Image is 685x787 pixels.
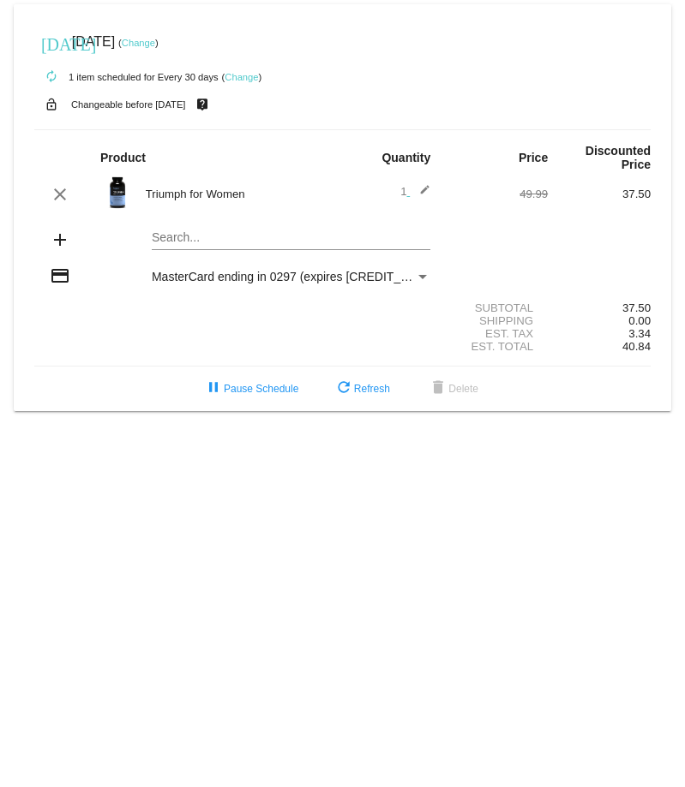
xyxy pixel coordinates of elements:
div: 49.99 [445,188,548,200]
mat-icon: lock_open [41,93,62,116]
button: Pause Schedule [189,373,312,404]
span: 40.84 [622,340,651,353]
span: MasterCard ending in 0297 (expires [CREDIT_CARD_DATA]) [152,270,479,283]
strong: Discounted Price [586,144,651,171]
img: updated-4.8-triumph-female.png [100,176,135,210]
mat-icon: credit_card [50,265,70,286]
a: Change [225,72,258,82]
span: Delete [428,383,478,395]
span: 1 [400,185,430,198]
mat-icon: live_help [192,93,213,116]
strong: Product [100,151,146,164]
span: 3.34 [628,327,651,340]
div: Est. Total [445,340,548,353]
mat-icon: refresh [333,379,354,399]
mat-icon: autorenew [41,67,62,87]
span: 0.00 [628,314,651,327]
div: Subtotal [445,301,548,314]
small: Changeable before [DATE] [71,99,186,110]
mat-icon: pause [203,379,224,399]
strong: Quantity [382,151,430,164]
div: Shipping [445,314,548,327]
small: 1 item scheduled for Every 30 days [34,72,219,82]
button: Delete [414,373,492,404]
mat-icon: edit [410,184,430,205]
strong: Price [519,151,548,164]
mat-icon: delete [428,379,448,399]
div: 37.50 [548,301,651,314]
small: ( ) [222,72,262,82]
span: Refresh [333,383,390,395]
button: Refresh [320,373,404,404]
input: Search... [152,231,430,245]
div: Est. Tax [445,327,548,340]
mat-icon: add [50,230,70,250]
div: 37.50 [548,188,651,200]
small: ( ) [118,38,159,48]
mat-select: Payment Method [152,270,430,283]
span: Pause Schedule [203,383,298,395]
mat-icon: clear [50,184,70,205]
div: Triumph for Women [137,188,343,200]
mat-icon: [DATE] [41,33,62,53]
a: Change [122,38,155,48]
